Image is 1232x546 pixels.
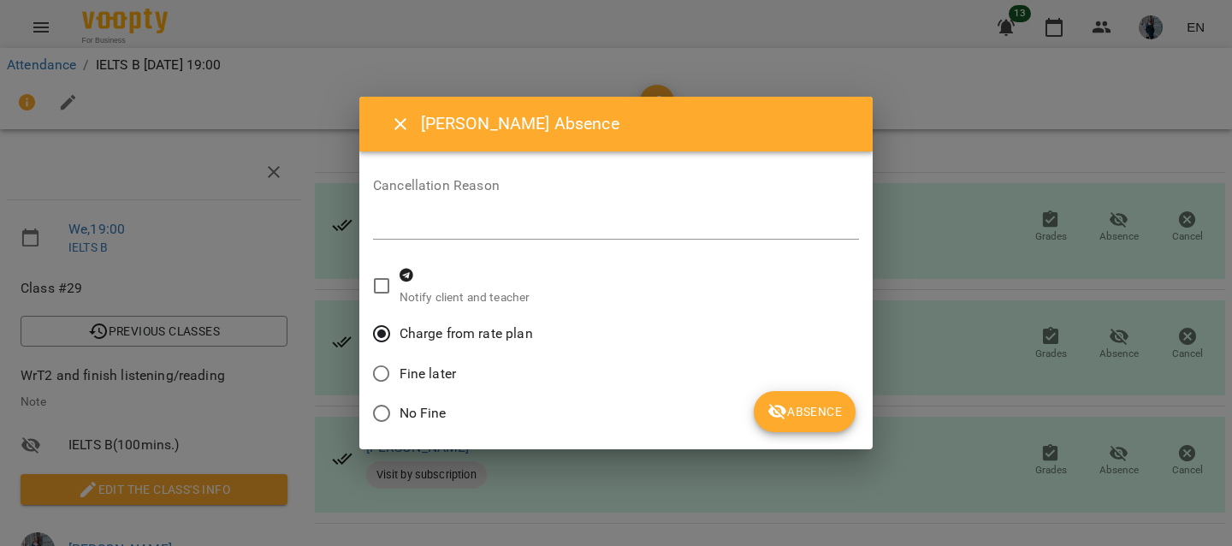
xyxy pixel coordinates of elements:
h6: [PERSON_NAME] Absence [421,110,852,137]
button: Absence [754,391,856,432]
span: Fine later [400,364,456,384]
p: Notify client and teacher [400,289,530,306]
button: Close [380,104,421,145]
span: Charge from rate plan [400,323,533,344]
span: Absence [767,401,842,422]
label: Cancellation Reason [373,179,859,193]
span: No Fine [400,403,447,424]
